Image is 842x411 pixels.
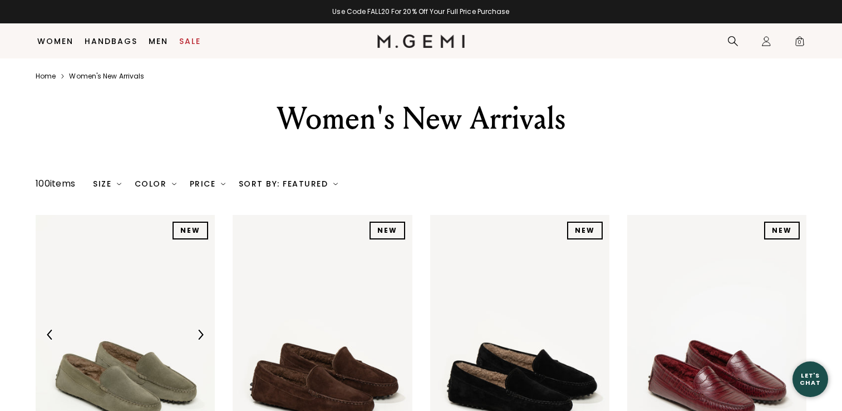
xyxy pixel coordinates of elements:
[764,222,800,239] div: NEW
[117,182,121,186] img: chevron-down.svg
[85,37,137,46] a: Handbags
[173,222,208,239] div: NEW
[377,35,465,48] img: M.Gemi
[135,179,176,188] div: Color
[172,182,176,186] img: chevron-down.svg
[195,330,205,340] img: Next Arrow
[69,72,144,81] a: Women's new arrivals
[36,72,56,81] a: Home
[239,179,338,188] div: Sort By: Featured
[45,330,55,340] img: Previous Arrow
[190,179,225,188] div: Price
[567,222,603,239] div: NEW
[228,99,614,139] div: Women's New Arrivals
[36,177,75,190] div: 100 items
[179,37,201,46] a: Sale
[149,37,168,46] a: Men
[370,222,405,239] div: NEW
[794,38,805,49] span: 0
[37,37,73,46] a: Women
[792,372,828,386] div: Let's Chat
[221,182,225,186] img: chevron-down.svg
[333,182,338,186] img: chevron-down.svg
[93,179,121,188] div: Size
